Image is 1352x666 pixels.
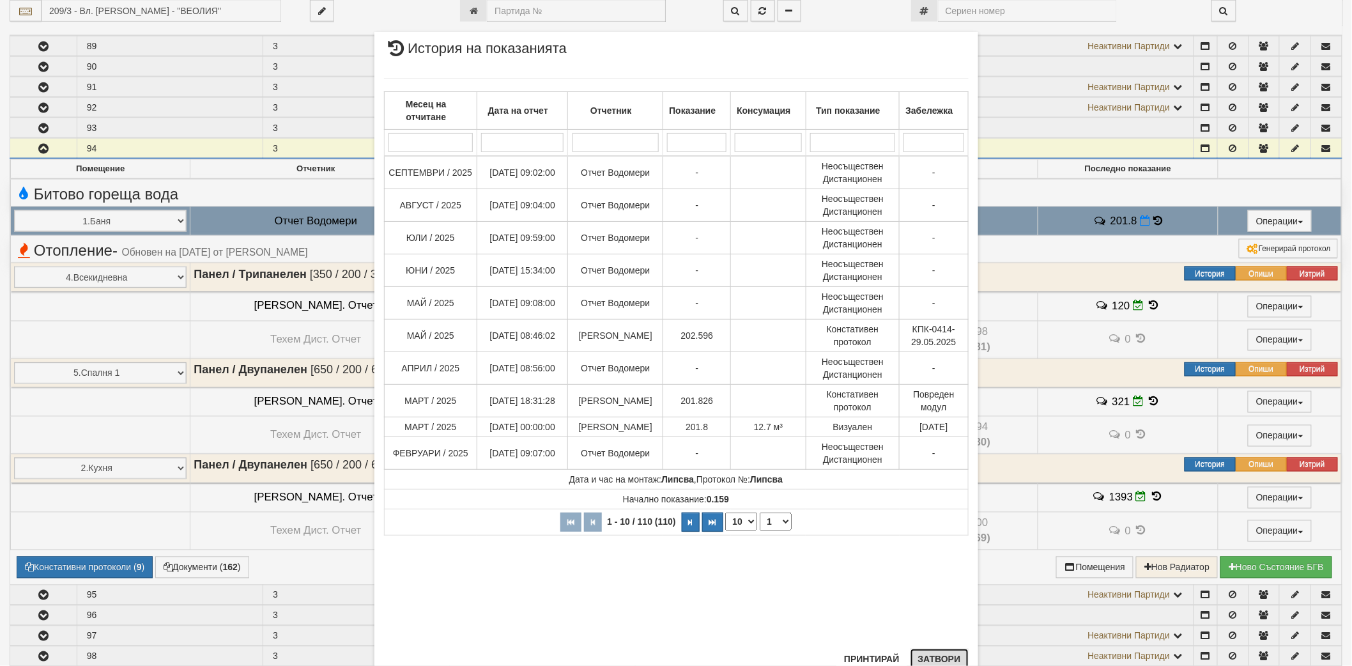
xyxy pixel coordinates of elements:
[477,385,568,417] td: [DATE] 18:31:28
[384,189,477,222] td: АВГУСТ / 2025
[568,417,663,437] td: [PERSON_NAME]
[661,474,694,484] strong: Липсва
[911,324,956,347] span: КПК-0414-29.05.2025
[384,42,567,65] span: История на показанията
[913,389,954,412] span: Повреден модул
[384,287,477,320] td: МАЙ / 2025
[384,254,477,287] td: ЮНИ / 2025
[568,352,663,385] td: Отчет Водомери
[932,448,935,458] span: -
[702,513,723,532] button: Последна страница
[696,167,699,178] span: -
[384,385,477,417] td: МАРТ / 2025
[384,437,477,470] td: ФЕВРУАРИ / 2025
[806,320,900,352] td: Констативен протокол
[806,352,900,385] td: Неосъществен Дистанционен
[669,105,716,116] b: Показание
[568,385,663,417] td: [PERSON_NAME]
[384,352,477,385] td: АПРИЛ / 2025
[568,92,663,130] th: Отчетник: No sort applied, activate to apply an ascending sort
[760,513,792,530] select: Страница номер
[568,437,663,470] td: Отчет Водомери
[568,189,663,222] td: Отчет Водомери
[568,287,663,320] td: Отчет Водомери
[384,156,477,189] td: СЕПТЕМВРИ / 2025
[696,265,699,275] span: -
[584,513,602,532] button: Предишна страница
[590,105,631,116] b: Отчетник
[806,417,900,437] td: Визуален
[406,99,447,122] b: Месец на отчитане
[384,417,477,437] td: МАРТ / 2025
[384,320,477,352] td: МАЙ / 2025
[477,222,568,254] td: [DATE] 09:59:00
[750,474,783,484] strong: Липсва
[384,222,477,254] td: ЮЛИ / 2025
[737,105,790,116] b: Консумация
[905,105,953,116] b: Забележка
[686,422,708,432] span: 201.8
[707,494,729,504] strong: 0.159
[806,385,900,417] td: Констативен протокол
[816,105,880,116] b: Тип показание
[681,330,714,341] span: 202.596
[696,474,783,484] span: Протокол №:
[932,298,935,308] span: -
[900,92,968,130] th: Забележка: No sort applied, activate to apply an ascending sort
[477,352,568,385] td: [DATE] 08:56:00
[725,513,757,530] select: Брой редове на страница
[696,233,699,243] span: -
[682,513,700,532] button: Следваща страница
[477,287,568,320] td: [DATE] 09:08:00
[681,396,714,406] span: 201.826
[932,200,935,210] span: -
[604,516,679,527] span: 1 - 10 / 110 (110)
[754,422,783,432] span: 12.7 м³
[568,320,663,352] td: [PERSON_NAME]
[560,513,581,532] button: Първа страница
[488,105,548,116] b: Дата на отчет
[477,156,568,189] td: [DATE] 09:02:00
[663,92,731,130] th: Показание: No sort applied, activate to apply an ascending sort
[806,189,900,222] td: Неосъществен Дистанционен
[384,92,477,130] th: Месец на отчитане: No sort applied, activate to apply an ascending sort
[806,437,900,470] td: Неосъществен Дистанционен
[477,92,568,130] th: Дата на отчет: No sort applied, activate to apply an ascending sort
[696,298,699,308] span: -
[806,222,900,254] td: Неосъществен Дистанционен
[932,265,935,275] span: -
[569,474,694,484] span: Дата и час на монтаж:
[568,254,663,287] td: Отчет Водомери
[477,320,568,352] td: [DATE] 08:46:02
[806,254,900,287] td: Неосъществен Дистанционен
[623,494,729,504] span: Начално показание:
[384,470,968,490] td: ,
[932,363,935,373] span: -
[568,222,663,254] td: Отчет Водомери
[932,167,935,178] span: -
[932,233,935,243] span: -
[477,437,568,470] td: [DATE] 09:07:00
[696,200,699,210] span: -
[696,448,699,458] span: -
[696,363,699,373] span: -
[568,156,663,189] td: Отчет Водомери
[806,92,900,130] th: Тип показание: No sort applied, activate to apply an ascending sort
[477,417,568,437] td: [DATE] 00:00:00
[919,422,948,432] span: [DATE]
[731,92,806,130] th: Консумация: No sort applied, activate to apply an ascending sort
[477,254,568,287] td: [DATE] 15:34:00
[806,287,900,320] td: Неосъществен Дистанционен
[806,156,900,189] td: Неосъществен Дистанционен
[477,189,568,222] td: [DATE] 09:04:00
